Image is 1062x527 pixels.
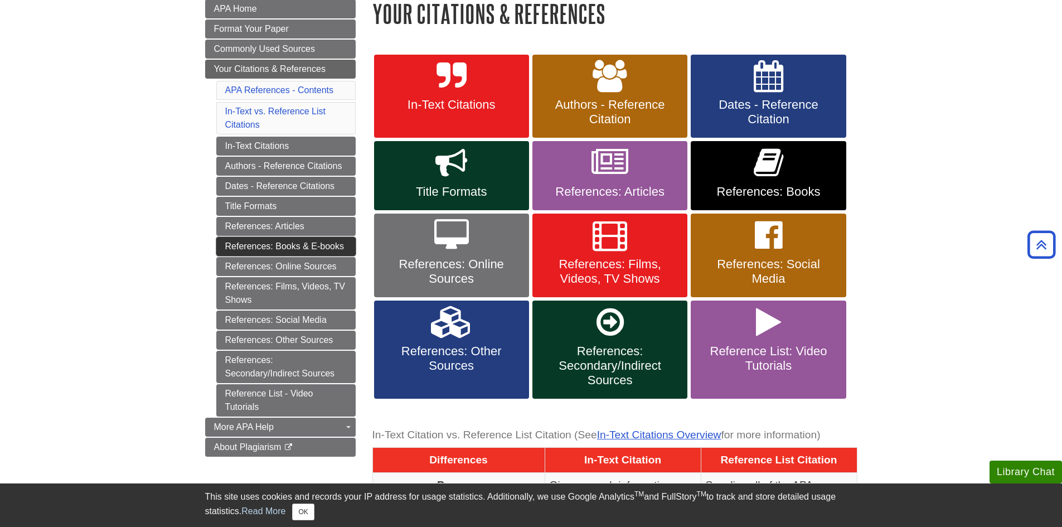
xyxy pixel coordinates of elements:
sup: TM [697,490,706,498]
a: Title Formats [216,197,356,216]
span: Differences [429,454,488,466]
span: Format Your Paper [214,24,289,33]
sup: TM [634,490,644,498]
button: Library Chat [990,461,1062,484]
a: About Plagiarism [205,438,356,457]
a: Commonly Used Sources [205,40,356,59]
a: References: Social Media [691,214,846,297]
a: References: Online Sources [374,214,529,297]
span: Title Formats [382,185,521,199]
button: Close [292,504,314,520]
span: References: Other Sources [382,344,521,373]
a: References: Other Sources [216,331,356,350]
a: Dates - Reference Citation [691,55,846,138]
a: APA References - Contents [225,85,333,95]
span: References: Online Sources [382,257,521,286]
div: This site uses cookies and records your IP address for usage statistics. Additionally, we use Goo... [205,490,857,520]
span: More APA Help [214,422,274,432]
a: References: Social Media [216,311,356,330]
a: Dates - Reference Citations [216,177,356,196]
a: Authors - Reference Citations [216,157,356,176]
a: Reference List: Video Tutorials [691,301,846,399]
span: Your Citations & References [214,64,326,74]
a: Authors - Reference Citation [532,55,687,138]
a: Title Formats [374,141,529,210]
a: Reference List - Video Tutorials [216,384,356,417]
span: Reference List: Video Tutorials [699,344,837,373]
span: References: Social Media [699,257,837,286]
a: References: Online Sources [216,257,356,276]
span: Dates - Reference Citation [699,98,837,127]
span: References: Articles [541,185,679,199]
a: References: Films, Videos, TV Shows [216,277,356,310]
span: APA Home [214,4,257,13]
a: References: Secondary/Indirect Sources [216,351,356,383]
a: In-Text Citations [374,55,529,138]
a: References: Secondary/Indirect Sources [532,301,687,399]
span: References: Secondary/Indirect Sources [541,344,679,388]
a: Your Citations & References [205,60,356,79]
span: In-Text Citations [382,98,521,112]
a: Read More [241,506,285,516]
a: Format Your Paper [205,20,356,38]
caption: In-Text Citation vs. Reference List Citation (See for more information) [372,423,857,448]
span: About Plagiarism [214,442,282,452]
a: References: Films, Videos, TV Shows [532,214,687,297]
a: More APA Help [205,418,356,437]
span: In-Text Citation [584,454,661,466]
a: In-Text vs. Reference List Citations [225,107,326,129]
span: References: Books [699,185,837,199]
a: References: Books & E-books [216,237,356,256]
a: In-Text Citations [216,137,356,156]
span: References: Films, Videos, TV Shows [541,257,679,286]
a: References: Other Sources [374,301,529,399]
span: Reference List Citation [721,454,837,466]
a: References: Articles [216,217,356,236]
span: Commonly Used Sources [214,44,315,54]
span: Authors - Reference Citation [541,98,679,127]
a: In-Text Citations Overview [597,429,721,441]
a: References: Books [691,141,846,210]
p: Purpose [377,477,540,492]
a: Back to Top [1024,237,1059,252]
i: This link opens in a new window [284,444,293,451]
a: References: Articles [532,141,687,210]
